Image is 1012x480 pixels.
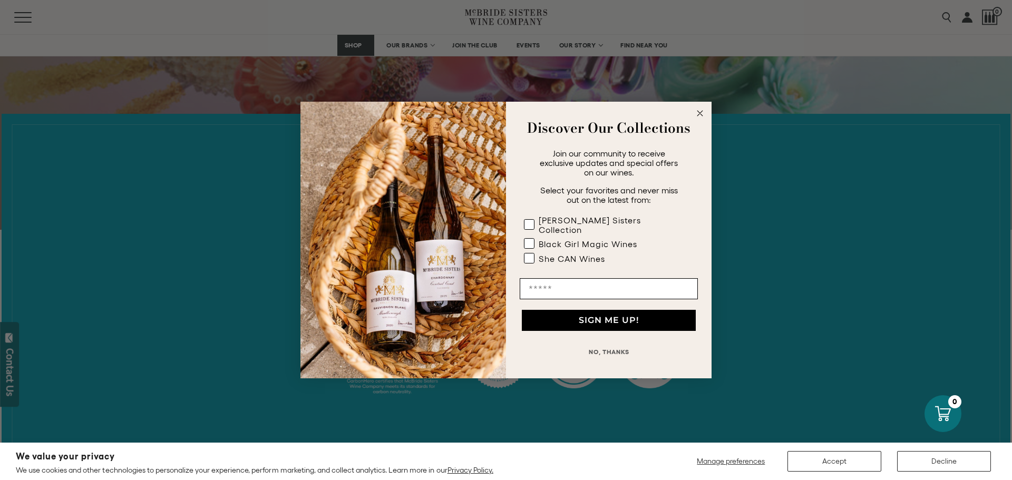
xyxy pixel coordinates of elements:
div: [PERSON_NAME] Sisters Collection [539,215,677,234]
span: Join our community to receive exclusive updates and special offers on our wines. [540,149,678,177]
p: We use cookies and other technologies to personalize your experience, perform marketing, and coll... [16,465,493,475]
button: NO, THANKS [520,341,698,363]
div: 0 [948,395,961,408]
a: Privacy Policy. [447,466,493,474]
strong: Discover Our Collections [527,117,690,138]
div: Black Girl Magic Wines [539,239,637,249]
div: She CAN Wines [539,254,605,263]
img: 42653730-7e35-4af7-a99d-12bf478283cf.jpeg [300,102,506,378]
span: Select your favorites and never miss out on the latest from: [540,185,678,204]
h2: We value your privacy [16,452,493,461]
span: Manage preferences [697,457,765,465]
button: Accept [787,451,881,472]
input: Email [520,278,698,299]
button: Close dialog [694,107,706,120]
button: Manage preferences [690,451,772,472]
button: SIGN ME UP! [522,310,696,331]
button: Decline [897,451,991,472]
